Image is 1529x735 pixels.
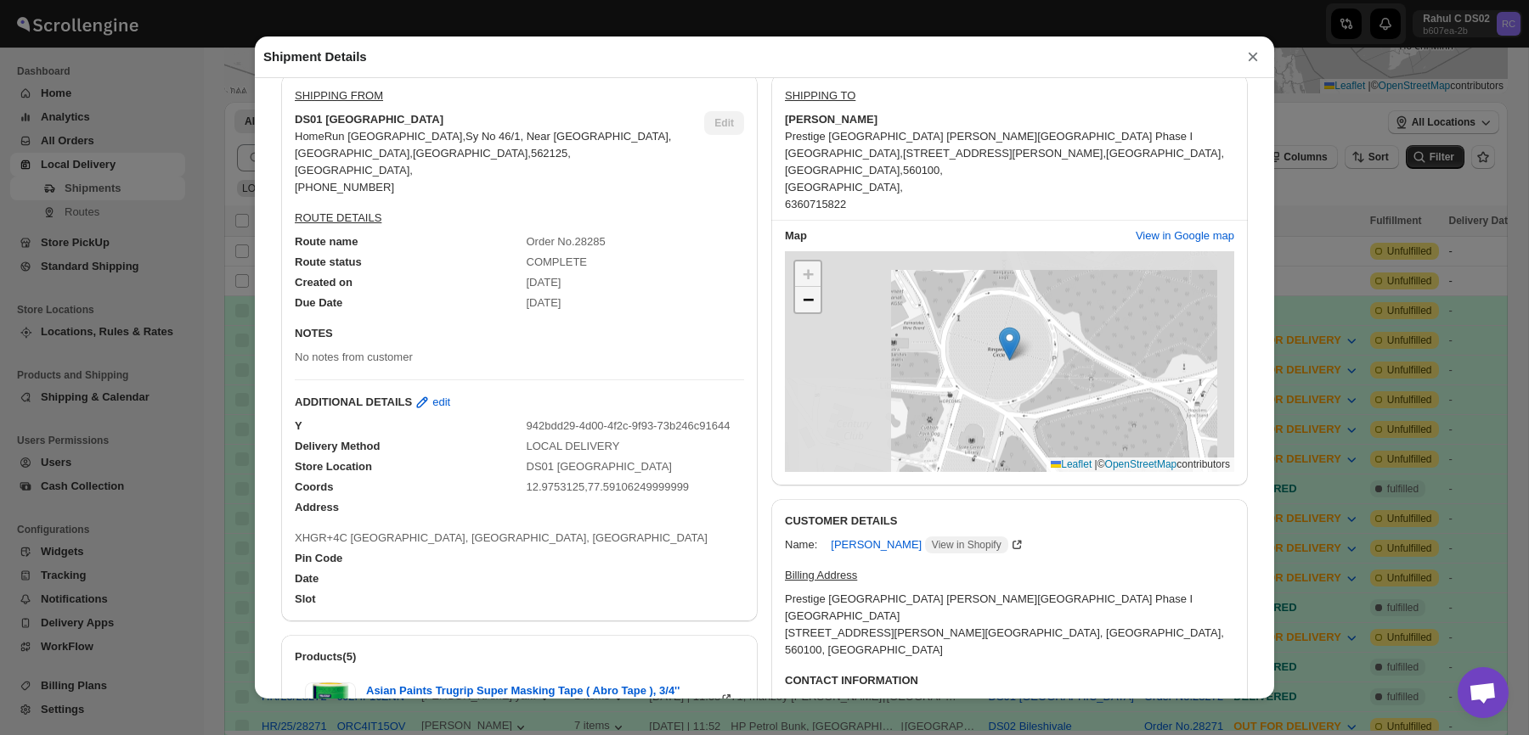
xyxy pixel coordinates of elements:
[1136,227,1234,244] span: View in Google map
[295,130,465,143] span: HomeRun [GEOGRAPHIC_DATA] ,
[295,255,362,268] span: Route status
[1095,458,1097,470] span: |
[903,164,943,177] span: 560100 ,
[785,591,1248,659] div: Prestige [GEOGRAPHIC_DATA] [PERSON_NAME][GEOGRAPHIC_DATA] Phase I [GEOGRAPHIC_DATA] [STREET_ADDRE...
[903,147,1106,160] span: [STREET_ADDRESS][PERSON_NAME] ,
[527,276,561,289] span: [DATE]
[432,394,450,411] span: edit
[804,696,1081,713] span: [EMAIL_ADDRESS][PERSON_NAME][DOMAIN_NAME]
[295,276,353,289] span: Created on
[795,287,821,312] a: Zoom out
[803,289,814,310] span: −
[775,691,1092,718] a: [EMAIL_ADDRESS][PERSON_NAME][DOMAIN_NAME]
[531,147,571,160] span: 562125 ,
[803,263,814,284] span: +
[366,684,734,697] a: Asian Paints Trugrip Super Masking Tape ( Abro Tape ), 3/4'' View in Shopify
[999,327,1020,361] img: Marker
[465,130,671,143] span: Sy No 46/1, Near [GEOGRAPHIC_DATA] ,
[1047,457,1234,472] div: © contributors
[795,261,821,287] a: Zoom in
[785,198,846,210] span: 6360715822
[403,389,460,416] button: edit
[527,460,672,473] span: DS01 [GEOGRAPHIC_DATA]
[295,296,342,309] span: Due Date
[785,513,1234,530] h3: CUSTOMER DETAILS
[1051,458,1092,470] a: Leaflet
[295,648,744,665] h2: Products(5)
[785,536,817,553] div: Name:
[527,235,606,248] span: Order No.28285
[785,181,903,194] span: [GEOGRAPHIC_DATA] ,
[295,351,413,363] span: No notes from customer
[527,440,620,452] span: LOCAL DELIVERY
[527,480,690,493] span: 12.9753125,77.59106249999999
[295,552,342,564] span: Pin Code
[413,147,531,160] span: [GEOGRAPHIC_DATA] ,
[295,181,394,194] span: [PHONE_NUMBER]
[1106,147,1224,160] span: [GEOGRAPHIC_DATA] ,
[295,164,413,177] span: [GEOGRAPHIC_DATA] ,
[785,130,1193,160] span: Prestige [GEOGRAPHIC_DATA] [PERSON_NAME][GEOGRAPHIC_DATA] Phase I [GEOGRAPHIC_DATA] ,
[527,419,731,432] span: 942bdd29-4d00-4f2c-9f93-73b246c91644
[785,164,903,177] span: [GEOGRAPHIC_DATA] ,
[295,235,358,248] span: Route name
[295,531,708,544] span: XHGR+4C [GEOGRAPHIC_DATA], [GEOGRAPHIC_DATA], [GEOGRAPHIC_DATA]
[295,111,443,128] b: DS01 [GEOGRAPHIC_DATA]
[295,327,333,339] b: NOTES
[295,460,372,473] span: Store Location
[831,536,1007,553] span: [PERSON_NAME]
[295,147,413,160] span: [GEOGRAPHIC_DATA] ,
[527,296,561,309] span: [DATE]
[295,394,412,411] b: ADDITIONAL DETAILS
[295,572,319,585] span: Date
[295,480,334,493] span: Coords
[785,569,857,581] u: Billing Address
[527,255,588,268] span: COMPLETE
[831,538,1024,551] a: [PERSON_NAME] View in Shopify
[1240,45,1266,69] button: ×
[295,419,302,432] span: Y
[932,538,1001,552] span: View in Shopify
[785,672,1234,689] h3: CONTACT INFORMATION
[1126,222,1244,250] button: View in Google map
[295,501,339,513] span: Address
[785,229,807,242] b: Map
[785,111,877,128] b: [PERSON_NAME]
[295,592,316,605] span: Slot
[263,48,367,65] h2: Shipment Details
[785,89,855,102] u: SHIPPING TO
[295,89,383,102] u: SHIPPING FROM
[366,682,719,716] span: Asian Paints Trugrip Super Masking Tape ( Abro Tape ), 3/4''
[1458,667,1509,718] div: Open chat
[295,211,381,224] u: ROUTE DETAILS
[1105,458,1177,470] a: OpenStreetMap
[295,440,380,452] span: Delivery Method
